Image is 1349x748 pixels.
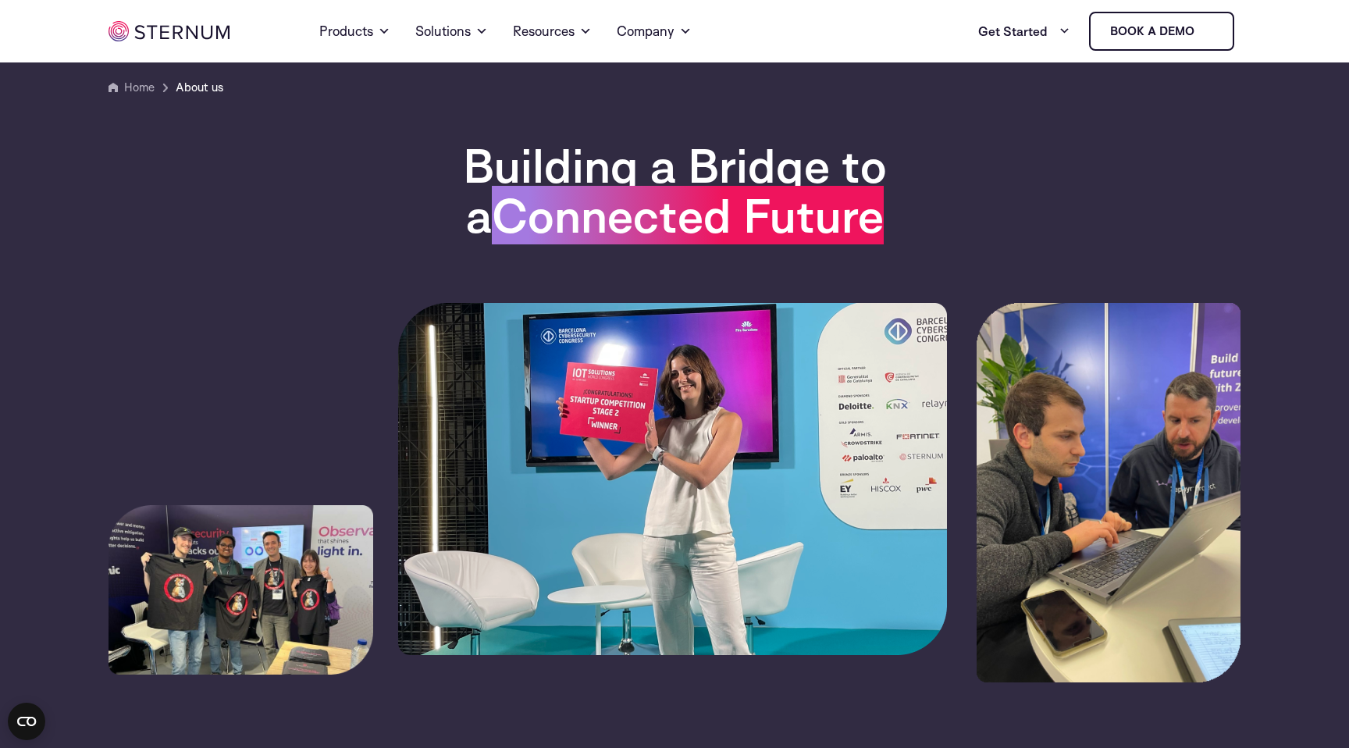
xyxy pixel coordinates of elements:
[617,3,692,59] a: Company
[319,3,390,59] a: Products
[124,80,155,94] a: Home
[1089,12,1234,51] a: Book a demo
[8,703,45,740] button: Open CMP widget
[977,303,1241,682] img: sternum-zephyr
[492,186,884,244] span: Connected Future
[109,21,230,41] img: sternum iot
[415,3,488,59] a: Solutions
[513,3,592,59] a: Resources
[1201,25,1213,37] img: sternum iot
[176,78,223,97] span: About us
[978,16,1070,47] a: Get Started
[372,141,977,240] h1: Building a Bridge to a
